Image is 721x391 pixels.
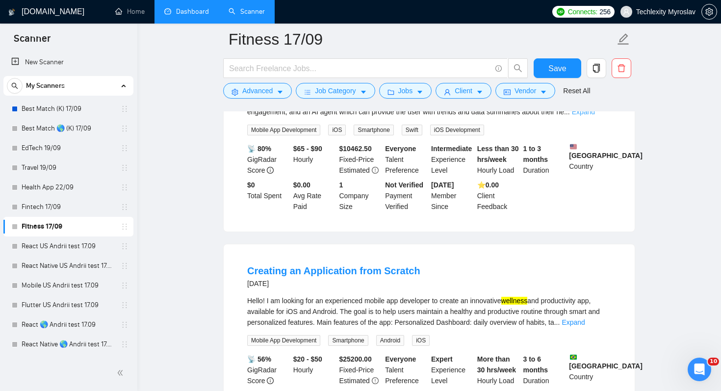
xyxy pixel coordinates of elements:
[22,158,115,178] a: Travel 19/09
[562,318,585,326] a: Expand
[229,27,615,52] input: Scanner name...
[429,180,475,212] div: Member Since
[587,58,606,78] button: copy
[504,88,511,96] span: idcard
[557,8,565,16] img: upwork-logo.png
[296,83,375,99] button: barsJob Categorycaret-down
[455,85,472,96] span: Client
[702,8,717,16] span: setting
[337,354,384,386] div: Fixed-Price
[28,5,44,21] img: Profile image for Dima
[315,85,356,96] span: Job Category
[22,276,115,295] a: Mobile US Andrii test 17.09
[477,181,499,189] b: ⭐️ 0.00
[337,143,384,176] div: Fixed-Price
[6,31,58,52] span: Scanner
[701,4,717,20] button: setting
[568,6,597,17] span: Connects:
[429,143,475,176] div: Experience Level
[402,125,422,135] span: Swift
[48,12,118,22] p: Active in the last 15m
[8,154,188,211] div: Dima says…
[587,64,606,73] span: copy
[431,355,453,363] b: Expert
[412,335,430,346] span: iOS
[339,181,343,189] b: 1
[444,88,451,96] span: user
[247,181,255,189] b: $ 0
[623,8,630,15] span: user
[115,7,145,16] a: homeHome
[385,355,416,363] b: Everyone
[509,64,527,73] span: search
[354,125,393,135] span: Smartphone
[376,335,404,346] span: Android
[383,354,429,386] div: Talent Preference
[247,145,271,153] b: 📡 80%
[708,358,719,365] span: 10
[121,203,129,211] span: holder
[43,280,163,287] a: [EMAIL_ADDRESS][DOMAIN_NAME]
[22,138,115,158] a: EdTech 19/09
[293,355,322,363] b: $20 - $50
[477,355,516,374] b: More than 30 hrs/week
[229,62,491,75] input: Search Freelance Jobs...
[121,340,129,348] span: holder
[304,88,311,96] span: bars
[8,125,188,154] div: tm.workcloud@gmail.com says…
[385,181,423,189] b: Not Verified
[612,64,631,73] span: delete
[8,295,188,312] textarea: Message…
[277,88,283,96] span: caret-down
[47,316,54,324] button: Gif picker
[247,335,320,346] span: Mobile App Development
[385,145,416,153] b: Everyone
[688,358,711,381] iframe: Intercom live chat
[569,143,643,159] b: [GEOGRAPHIC_DATA]
[572,108,595,116] a: Expand
[612,58,631,78] button: delete
[16,79,128,89] div: Привіт, зараз буду додавати :)
[245,143,291,176] div: GigRadar Score
[247,278,420,289] div: [DATE]
[223,83,292,99] button: settingAdvancedcaret-down
[26,76,65,96] span: My Scanners
[328,125,346,135] span: iOS
[436,83,491,99] button: userClientcaret-down
[245,180,291,212] div: Total Spent
[540,88,547,96] span: caret-down
[121,262,129,270] span: holder
[121,164,129,172] span: holder
[515,85,536,96] span: Vendor
[22,256,115,276] a: React Native US Andrii test 17.09
[617,33,630,46] span: edit
[8,73,135,95] div: Привіт, зараз буду додавати :)
[229,7,265,16] a: searchScanner
[164,7,209,16] a: dashboardDashboard
[121,125,129,132] span: holder
[62,316,70,324] button: Start recording
[431,181,454,189] b: [DATE]
[475,143,521,176] div: Hourly Load
[6,4,25,23] button: go back
[7,82,22,89] span: search
[291,143,337,176] div: Hourly
[11,52,126,72] a: New Scanner
[3,52,133,72] li: New Scanner
[43,231,180,289] div: привіт) видаліть будь ласка koitechs arounda [PERSON_NAME]
[339,377,370,385] span: Estimated
[22,354,115,374] a: Mobile 🌎 Andrii test 17.09
[383,180,429,212] div: Payment Verified
[15,316,23,324] button: Upload attachment
[267,377,274,384] span: info-circle
[416,88,423,96] span: caret-down
[398,85,413,96] span: Jobs
[8,154,161,204] div: Звертайся :)Тільки koitechs давно у відписці, тому там навряд чи будуть свіжі дані 😞
[22,236,115,256] a: React US Andrii test 17.09
[124,11,180,59] div: привіт) додайте пліз: koitechs arounda [PERSON_NAME]
[495,83,555,99] button: idcardVendorcaret-down
[242,85,273,96] span: Advanced
[22,99,115,119] a: Best Match (K) 17/09
[431,145,472,153] b: Intermediate
[291,354,337,386] div: Hourly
